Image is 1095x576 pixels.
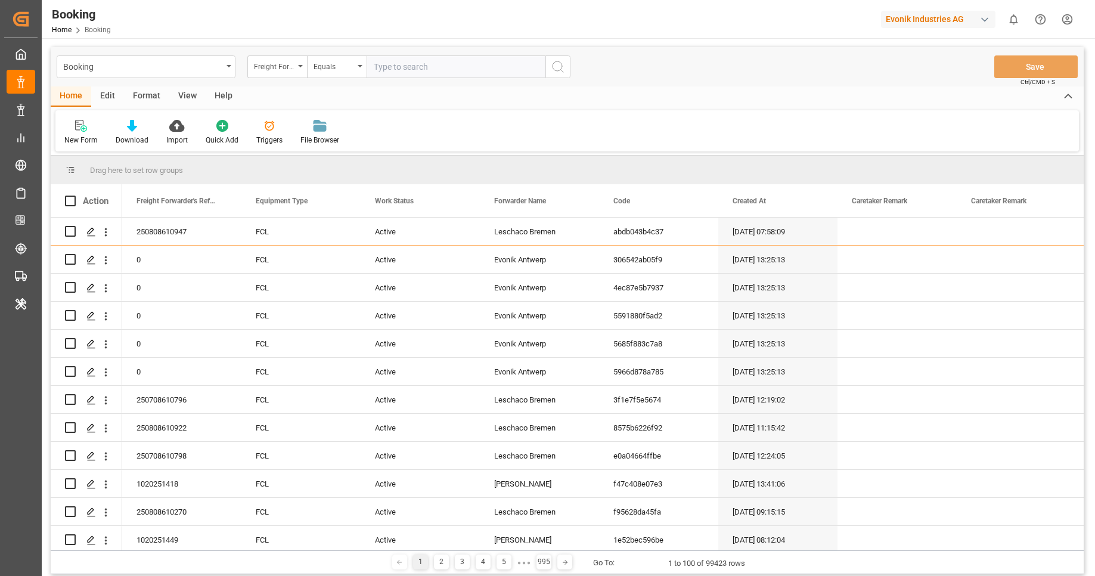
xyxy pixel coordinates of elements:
[599,498,718,525] div: f95628da45fa
[83,196,108,206] div: Action
[480,330,599,357] div: Evonik Antwerp
[971,197,1026,205] span: Caretaker Remark
[718,218,837,245] div: [DATE] 07:58:09
[718,274,837,301] div: [DATE] 13:25:13
[852,197,907,205] span: Caretaker Remark
[361,498,480,525] div: Active
[545,55,570,78] button: search button
[122,526,241,553] div: 1020251449
[599,218,718,245] div: abdb043b4c37
[206,135,238,145] div: Quick Add
[51,414,122,442] div: Press SPACE to select this row.
[718,330,837,357] div: [DATE] 13:25:13
[241,246,361,273] div: FCL
[480,274,599,301] div: Evonik Antwerp
[480,442,599,469] div: Leschaco Bremen
[241,302,361,329] div: FCL
[361,246,480,273] div: Active
[51,442,122,470] div: Press SPACE to select this row.
[122,358,241,385] div: 0
[480,414,599,441] div: Leschaco Bremen
[994,55,1078,78] button: Save
[718,526,837,553] div: [DATE] 08:12:04
[52,26,72,34] a: Home
[166,135,188,145] div: Import
[599,526,718,553] div: 1e52bec596be
[256,197,308,205] span: Equipment Type
[599,274,718,301] div: 4ec87e5b7937
[57,55,235,78] button: open menu
[51,274,122,302] div: Press SPACE to select this row.
[599,302,718,329] div: 5591880f5ad2
[1000,6,1027,33] button: show 0 new notifications
[361,414,480,441] div: Active
[307,55,367,78] button: open menu
[599,470,718,497] div: f47c408e07e3
[480,246,599,273] div: Evonik Antwerp
[367,55,545,78] input: Type to search
[241,498,361,525] div: FCL
[599,386,718,413] div: 3f1e7f5e5674
[241,386,361,413] div: FCL
[361,218,480,245] div: Active
[122,442,241,469] div: 250708610798
[51,386,122,414] div: Press SPACE to select this row.
[300,135,339,145] div: File Browser
[1020,78,1055,86] span: Ctrl/CMD + S
[91,86,124,107] div: Edit
[361,330,480,357] div: Active
[718,414,837,441] div: [DATE] 11:15:42
[206,86,241,107] div: Help
[51,498,122,526] div: Press SPACE to select this row.
[124,86,169,107] div: Format
[361,442,480,469] div: Active
[718,246,837,273] div: [DATE] 13:25:13
[241,442,361,469] div: FCL
[361,526,480,553] div: Active
[718,302,837,329] div: [DATE] 13:25:13
[241,358,361,385] div: FCL
[122,330,241,357] div: 0
[361,386,480,413] div: Active
[51,470,122,498] div: Press SPACE to select this row.
[480,498,599,525] div: Leschaco Bremen
[361,358,480,385] div: Active
[413,555,428,569] div: 1
[480,470,599,497] div: [PERSON_NAME]
[122,246,241,273] div: 0
[122,498,241,525] div: 250808610270
[137,197,216,205] span: Freight Forwarder's Reference No.
[455,555,470,569] div: 3
[494,197,546,205] span: Forwarder Name
[599,330,718,357] div: 5685f883c7a8
[718,358,837,385] div: [DATE] 13:25:13
[361,274,480,301] div: Active
[241,470,361,497] div: FCL
[497,555,511,569] div: 5
[480,302,599,329] div: Evonik Antwerp
[51,218,122,246] div: Press SPACE to select this row.
[241,526,361,553] div: FCL
[517,558,531,567] div: ● ● ●
[116,135,148,145] div: Download
[434,555,449,569] div: 2
[361,470,480,497] div: Active
[52,5,111,23] div: Booking
[718,498,837,525] div: [DATE] 09:15:15
[599,442,718,469] div: e0a04664ffbe
[536,555,551,569] div: 995
[51,302,122,330] div: Press SPACE to select this row.
[1027,6,1054,33] button: Help Center
[733,197,766,205] span: Created At
[241,218,361,245] div: FCL
[718,442,837,469] div: [DATE] 12:24:05
[241,274,361,301] div: FCL
[476,555,491,569] div: 4
[599,414,718,441] div: 8575b6226f92
[480,526,599,553] div: [PERSON_NAME]
[241,414,361,441] div: FCL
[593,557,615,569] div: Go To:
[314,58,354,72] div: Equals
[599,358,718,385] div: 5966d878a785
[254,58,294,72] div: Freight Forwarder's Reference No.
